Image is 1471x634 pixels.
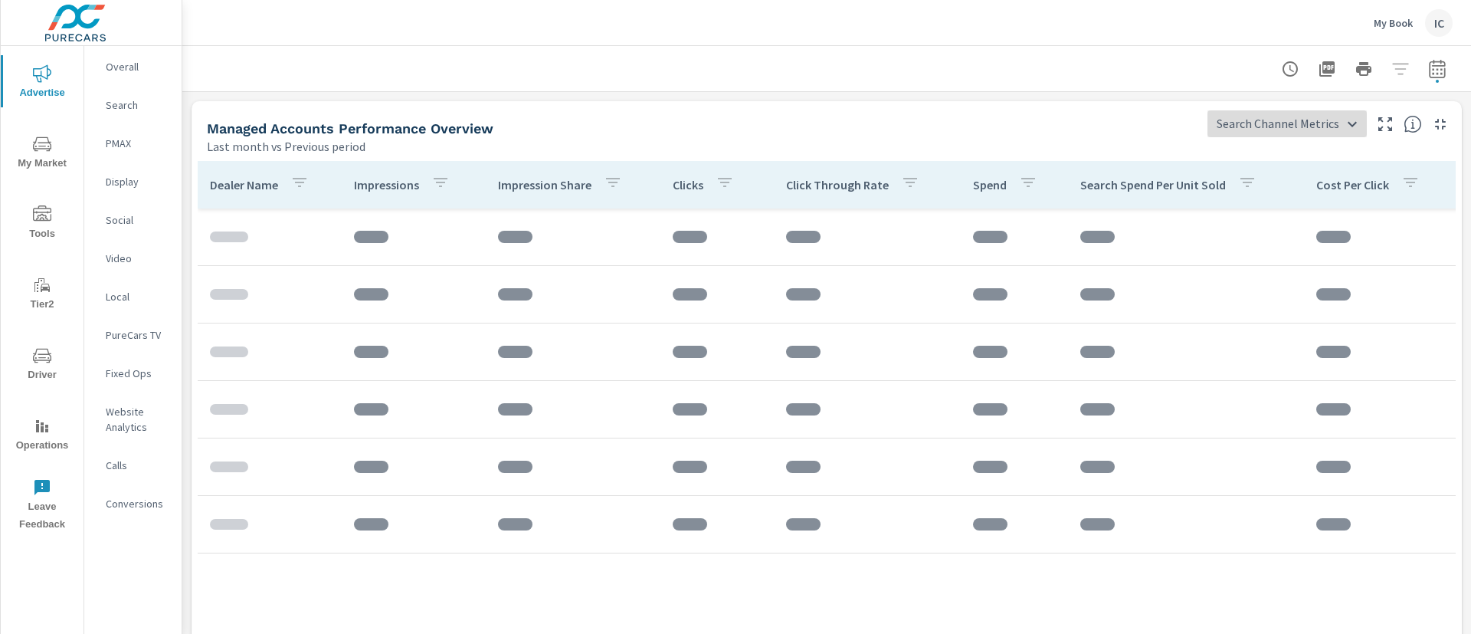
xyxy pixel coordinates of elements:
[207,120,493,136] h5: Managed Accounts Performance Overview
[1428,112,1453,136] button: Minimize Widget
[498,177,591,192] p: Impression Share
[106,251,169,266] p: Video
[5,347,79,384] span: Driver
[1312,54,1342,84] button: "Export Report to PDF"
[1374,16,1413,30] p: My Book
[106,366,169,381] p: Fixed Ops
[673,177,703,192] p: Clicks
[1207,110,1367,137] div: Search Channel Metrics
[84,492,182,515] div: Conversions
[1425,9,1453,37] div: IC
[106,174,169,189] p: Display
[1316,177,1389,192] p: Cost Per Click
[84,247,182,270] div: Video
[1373,112,1397,136] button: Make Fullscreen
[84,324,182,347] div: PureCars TV
[1404,115,1422,133] span: Understand managed dealer accounts performance broken by various segments. Use the dropdown in th...
[106,458,169,473] p: Calls
[84,94,182,117] div: Search
[84,209,182,232] div: Social
[84,285,182,308] div: Local
[84,454,182,477] div: Calls
[106,97,169,113] p: Search
[84,170,182,193] div: Display
[5,417,79,455] span: Operations
[106,212,169,228] p: Social
[5,135,79,172] span: My Market
[84,400,182,439] div: Website Analytics
[106,136,169,151] p: PMAX
[84,362,182,385] div: Fixed Ops
[5,205,79,243] span: Tools
[5,478,79,534] span: Leave Feedback
[354,177,419,192] p: Impressions
[1080,177,1226,192] p: Search Spend Per Unit Sold
[84,132,182,155] div: PMAX
[786,177,889,192] p: Click Through Rate
[106,496,169,511] p: Conversions
[1422,54,1453,84] button: Select Date Range
[106,327,169,343] p: PureCars TV
[210,177,278,192] p: Dealer Name
[106,289,169,304] p: Local
[84,55,182,78] div: Overall
[106,404,169,435] p: Website Analytics
[973,177,1007,192] p: Spend
[207,137,365,156] p: Last month vs Previous period
[5,64,79,102] span: Advertise
[1,46,84,540] div: nav menu
[106,59,169,74] p: Overall
[5,276,79,314] span: Tier2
